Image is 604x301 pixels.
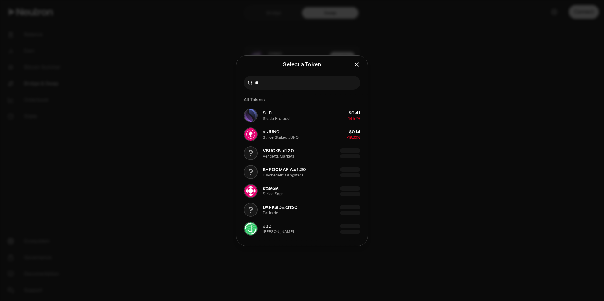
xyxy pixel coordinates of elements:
[240,144,364,163] button: VBUCKS.cft20 LogoVBUCKS.cft20Vendetta Markets
[244,222,257,235] img: JSD Logo
[349,129,360,135] div: $0.14
[240,219,364,238] button: JSD LogoJSD[PERSON_NAME]
[263,192,284,197] div: Stride Saga
[263,229,294,234] div: [PERSON_NAME]
[263,185,279,192] span: stSAGA
[263,173,303,178] div: Psychedelic Gangsters
[263,148,294,154] span: VBUCKS.cft20
[263,204,298,210] span: DARKSIDE.cft20
[244,128,257,141] img: stJUNO Logo
[347,135,360,140] span: -19.86%
[263,154,294,159] div: Vendetta Markets
[240,163,364,181] button: SHROOMAFIA.cft20 LogoSHROOMAFIA.cft20Psychedelic Gangsters
[263,135,299,140] div: Stride Staked JUNO
[283,60,321,69] div: Select a Token
[240,125,364,144] button: stJUNO LogostJUNOStride Staked JUNO$0.14-19.86%
[347,116,360,121] span: -14.57%
[263,110,272,116] span: SHD
[263,210,278,215] div: Darkside
[353,60,360,69] button: Close
[244,109,257,122] img: SHD Logo
[263,166,306,173] span: SHROOMAFIA.cft20
[349,110,360,116] div: $0.41
[240,200,364,219] button: DARKSIDE.cft20 LogoDARKSIDE.cft20Darkside
[244,185,257,197] img: stSAGA Logo
[240,106,364,125] button: SHD LogoSHDShade Protocol$0.41-14.57%
[240,181,364,200] button: stSAGA LogostSAGAStride Saga
[263,223,271,229] span: JSD
[240,93,364,106] div: All Tokens
[263,129,280,135] span: stJUNO
[263,116,290,121] div: Shade Protocol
